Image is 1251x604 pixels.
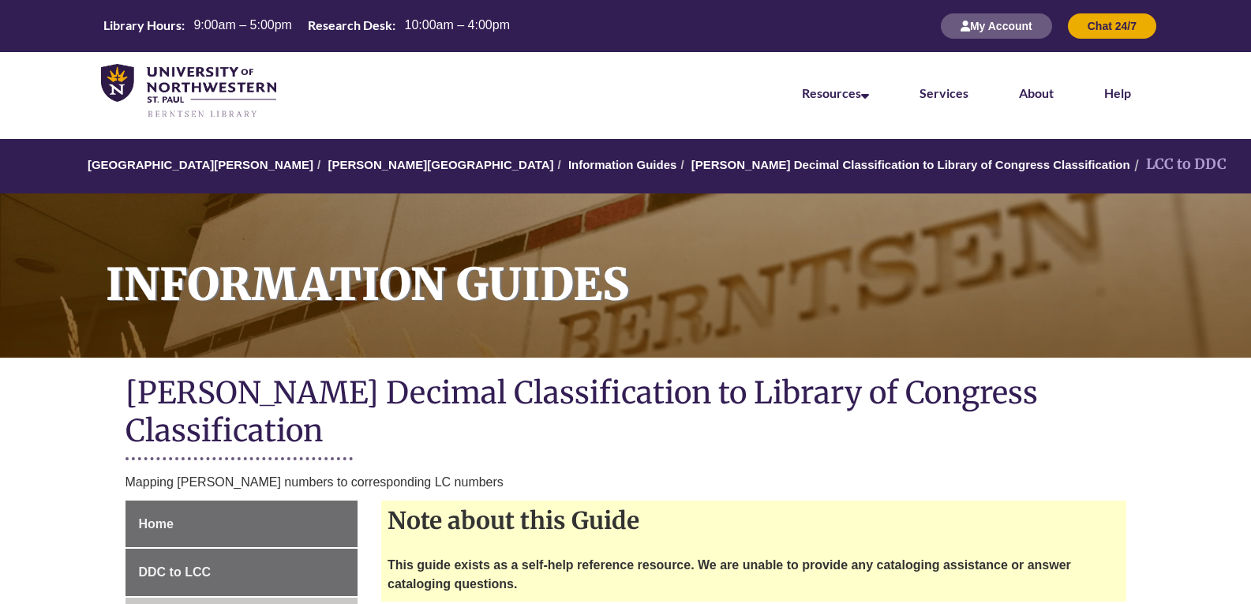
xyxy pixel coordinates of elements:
a: [PERSON_NAME][GEOGRAPHIC_DATA] [328,158,553,171]
strong: This guide exists as a self-help reference resource. We are unable to provide any cataloging assi... [388,558,1071,591]
a: Help [1104,85,1131,100]
a: [GEOGRAPHIC_DATA][PERSON_NAME] [88,158,313,171]
a: Resources [802,85,869,100]
img: UNWSP Library Logo [101,64,276,119]
h1: [PERSON_NAME] Decimal Classification to Library of Congress Classification [125,373,1126,453]
span: Mapping [PERSON_NAME] numbers to corresponding LC numbers [125,475,504,489]
span: Home [139,517,174,531]
a: Hours Today [97,17,516,36]
a: About [1019,85,1054,100]
li: LCC to DDC [1130,153,1227,176]
span: DDC to LCC [139,565,212,579]
th: Research Desk: [302,17,398,34]
span: 10:00am – 4:00pm [405,18,510,32]
button: My Account [941,13,1052,39]
h2: Note about this Guide [381,501,1126,540]
a: My Account [941,19,1052,32]
h1: Information Guides [88,193,1251,337]
span: 9:00am – 5:00pm [193,18,292,32]
table: Hours Today [97,17,516,34]
a: Chat 24/7 [1068,19,1156,32]
a: Home [125,501,358,548]
a: Information Guides [568,158,677,171]
th: Library Hours: [97,17,187,34]
button: Chat 24/7 [1068,13,1156,39]
a: DDC to LCC [125,549,358,596]
a: [PERSON_NAME] Decimal Classification to Library of Congress Classification [691,158,1130,171]
a: Services [920,85,968,100]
